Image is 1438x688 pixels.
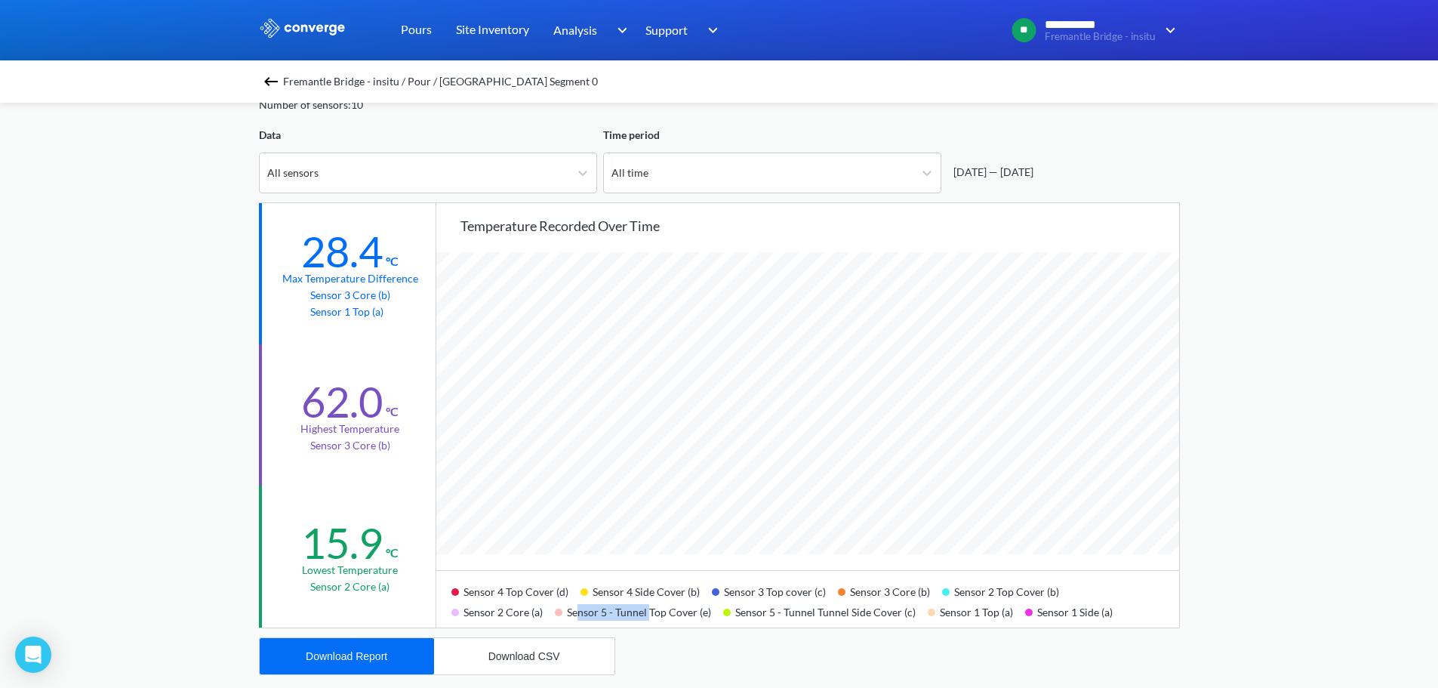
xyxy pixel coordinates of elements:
[267,165,319,181] div: All sensors
[310,287,390,304] p: Sensor 3 Core (b)
[283,71,598,92] span: Fremantle Bridge - insitu / Pour / [GEOGRAPHIC_DATA] Segment 0
[301,517,383,569] div: 15.9
[723,600,928,621] div: Sensor 5 - Tunnel Tunnel Side Cover (c)
[698,21,722,39] img: downArrow.svg
[451,580,580,600] div: Sensor 4 Top Cover (d)
[262,73,280,91] img: backspace.svg
[306,650,387,662] div: Download Report
[488,650,560,662] div: Download CSV
[300,421,399,437] div: Highest temperature
[942,580,1071,600] div: Sensor 2 Top Cover (b)
[712,580,838,600] div: Sensor 3 Top cover (c)
[1156,21,1180,39] img: downArrow.svg
[259,97,363,113] div: Number of sensors: 10
[302,562,398,578] div: Lowest temperature
[259,18,346,38] img: logo_ewhite.svg
[607,21,631,39] img: downArrow.svg
[282,270,418,287] div: Max temperature difference
[451,600,555,621] div: Sensor 2 Core (a)
[310,578,390,595] p: Sensor 2 Core (a)
[555,600,723,621] div: Sensor 5 - Tunnel Top Cover (e)
[947,164,1033,180] div: [DATE] — [DATE]
[15,637,51,673] div: Open Intercom Messenger
[310,304,390,320] p: Sensor 1 Top (a)
[580,580,712,600] div: Sensor 4 Side Cover (b)
[259,127,597,143] div: Data
[928,600,1025,621] div: Sensor 1 Top (a)
[603,127,941,143] div: Time period
[460,215,1179,236] div: Temperature recorded over time
[260,638,434,674] button: Download Report
[310,437,390,454] p: Sensor 3 Core (b)
[1045,31,1156,42] span: Fremantle Bridge - insitu
[553,20,597,39] span: Analysis
[1025,600,1125,621] div: Sensor 1 Side (a)
[301,376,383,427] div: 62.0
[838,580,942,600] div: Sensor 3 Core (b)
[434,638,614,674] button: Download CSV
[611,165,648,181] div: All time
[645,20,688,39] span: Support
[301,226,383,277] div: 28.4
